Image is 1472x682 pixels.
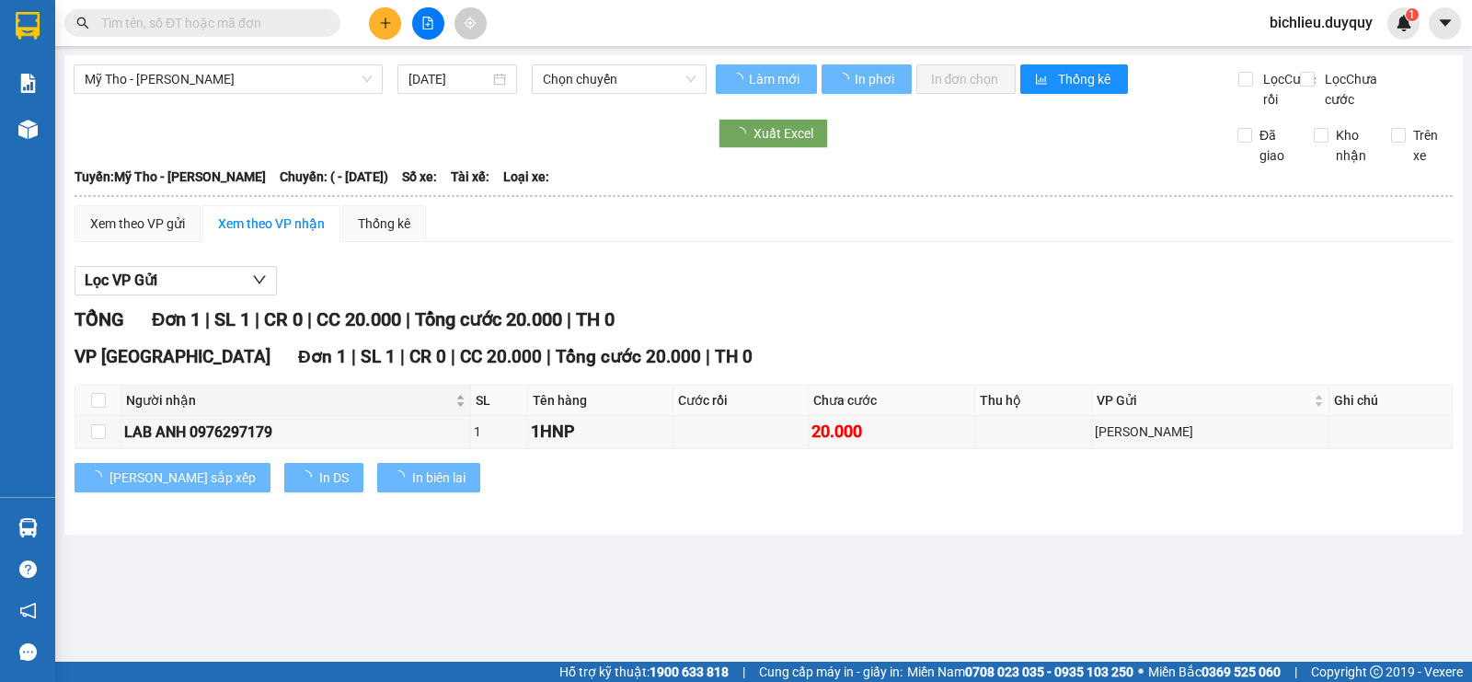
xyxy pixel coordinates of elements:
span: VP [GEOGRAPHIC_DATA] [75,346,270,367]
span: message [19,643,37,661]
span: CR 0 [409,346,446,367]
img: warehouse-icon [18,120,38,139]
span: search [76,17,89,29]
span: Số xe: [402,167,437,187]
span: TH 0 [715,346,753,367]
span: | [742,662,745,682]
span: Thống kê [1058,69,1113,89]
span: | [255,308,259,330]
img: warehouse-icon [18,518,38,538]
button: Lọc VP Gửi [75,266,277,295]
span: file-add [421,17,434,29]
span: Loại xe: [503,167,549,187]
span: loading [392,470,412,483]
button: file-add [412,7,444,40]
td: Vĩnh Kim [1092,416,1329,448]
span: Tổng cước 20.000 [556,346,701,367]
span: | [1294,662,1297,682]
span: SL 1 [361,346,396,367]
span: In phơi [855,69,897,89]
span: loading [89,470,109,483]
input: Tìm tên, số ĐT hoặc mã đơn [101,13,318,33]
th: Ghi chú [1329,386,1453,416]
span: | [400,346,405,367]
span: | [451,346,455,367]
div: Thống kê [358,214,410,234]
button: In đơn chọn [916,64,1017,94]
span: down [252,272,267,287]
div: 20.000 [811,419,972,445]
span: loading [733,127,753,140]
span: In DS [319,468,349,488]
button: Làm mới [716,64,817,94]
span: Lọc VP Gửi [85,269,157,292]
span: loading [836,73,852,86]
span: Đã giao [1252,125,1300,166]
span: Đơn 1 [152,308,201,330]
button: Xuất Excel [719,119,828,148]
strong: 1900 633 818 [650,665,729,679]
strong: 0369 525 060 [1202,665,1281,679]
span: | [546,346,551,367]
span: | [307,308,312,330]
div: [PERSON_NAME] [1095,422,1326,442]
span: loading [730,73,746,86]
span: CR 0 [264,308,303,330]
span: SL 1 [214,308,250,330]
span: Làm mới [749,69,802,89]
span: Miền Bắc [1148,662,1281,682]
sup: 1 [1406,8,1419,21]
button: In DS [284,463,363,492]
span: | [706,346,710,367]
span: TH 0 [576,308,615,330]
button: caret-down [1429,7,1461,40]
span: Mỹ Tho - Hồ Chí Minh [85,65,372,93]
img: logo-vxr [16,12,40,40]
span: 1 [1409,8,1415,21]
span: | [205,308,210,330]
span: TỔNG [75,308,124,330]
span: Lọc Chưa cước [1317,69,1392,110]
span: Kho nhận [1328,125,1376,166]
span: VP Gửi [1097,390,1310,410]
div: LAB ANH 0976297179 [124,421,467,444]
span: notification [19,602,37,619]
span: loading [299,470,319,483]
span: | [351,346,356,367]
div: 1 [474,422,523,442]
th: Cước rồi [673,386,809,416]
span: question-circle [19,561,37,578]
button: bar-chartThống kê [1020,64,1128,94]
input: 11/08/2025 [408,69,490,89]
span: [PERSON_NAME] sắp xếp [109,468,256,488]
span: | [567,308,571,330]
span: Chuyến: ( - [DATE]) [280,167,388,187]
button: plus [369,7,401,40]
th: Chưa cước [809,386,975,416]
th: Thu hộ [975,386,1092,416]
span: Người nhận [126,390,452,410]
span: bar-chart [1035,73,1051,87]
button: aim [454,7,487,40]
button: In biên lai [377,463,480,492]
th: Tên hàng [528,386,674,416]
span: Miền Nam [907,662,1133,682]
div: Xem theo VP nhận [218,214,325,234]
div: 1HNP [531,419,671,445]
span: | [406,308,410,330]
img: icon-new-feature [1396,15,1412,31]
span: Xuất Excel [753,123,813,144]
span: copyright [1370,665,1383,678]
span: Trên xe [1406,125,1454,166]
span: plus [379,17,392,29]
span: Hỗ trợ kỹ thuật: [559,662,729,682]
span: aim [464,17,477,29]
span: Tài xế: [451,167,489,187]
div: Xem theo VP gửi [90,214,185,234]
span: Cung cấp máy in - giấy in: [759,662,903,682]
button: [PERSON_NAME] sắp xếp [75,463,270,492]
span: Tổng cước 20.000 [415,308,562,330]
span: Chọn chuyến [543,65,695,93]
span: In biên lai [412,468,466,488]
span: CC 20.000 [460,346,542,367]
